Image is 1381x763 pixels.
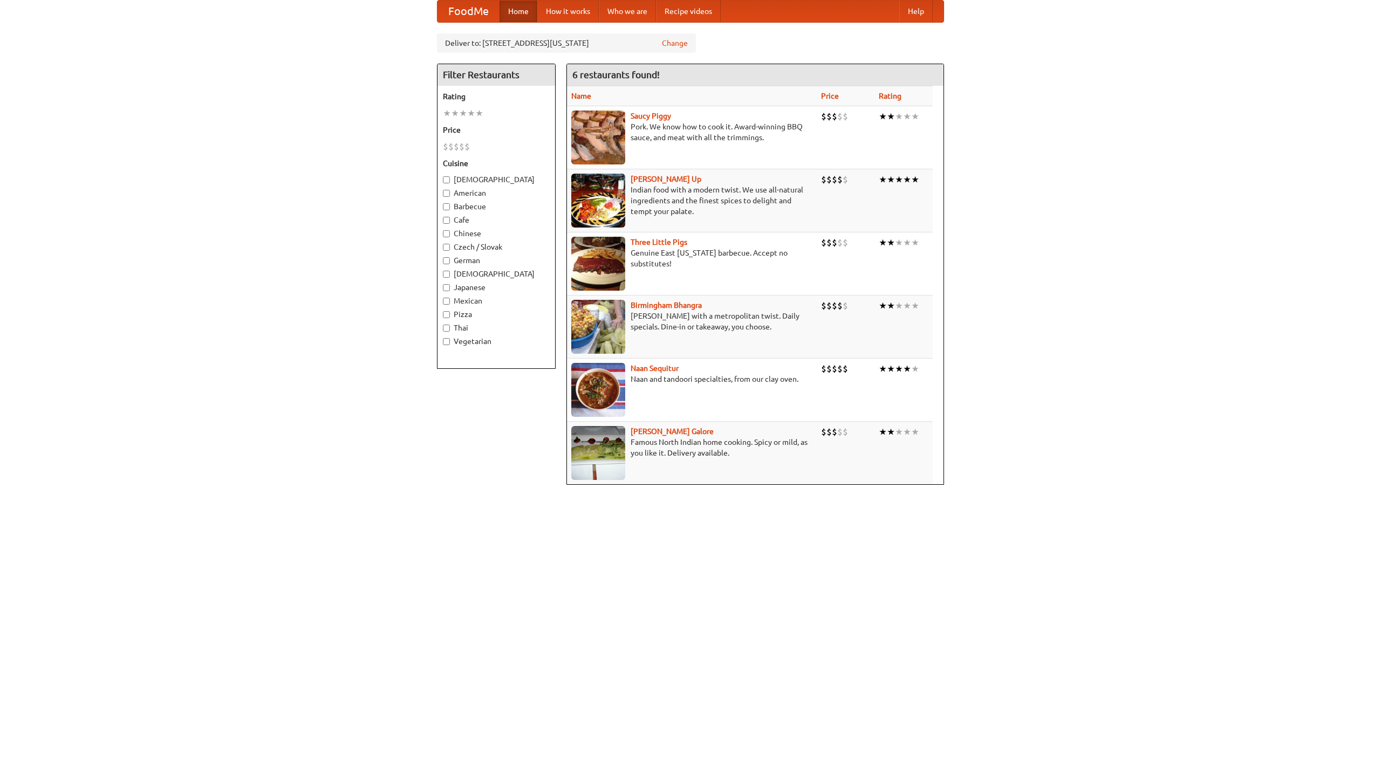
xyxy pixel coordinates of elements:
[443,203,450,210] input: Barbecue
[837,111,843,122] li: $
[443,298,450,305] input: Mexican
[843,426,848,438] li: $
[821,92,839,100] a: Price
[443,230,450,237] input: Chinese
[826,363,832,375] li: $
[443,257,450,264] input: German
[443,125,550,135] h5: Price
[537,1,599,22] a: How it works
[837,426,843,438] li: $
[843,237,848,249] li: $
[443,188,550,198] label: American
[443,91,550,102] h5: Rating
[631,301,702,310] b: Birmingham Bhangra
[911,174,919,185] li: ★
[887,300,895,312] li: ★
[832,363,837,375] li: $
[443,242,550,252] label: Czech / Slovak
[437,33,696,53] div: Deliver to: [STREET_ADDRESS][US_STATE]
[599,1,656,22] a: Who we are
[843,111,848,122] li: $
[475,107,483,119] li: ★
[911,237,919,249] li: ★
[459,141,464,153] li: $
[826,174,832,185] li: $
[899,1,933,22] a: Help
[571,237,625,291] img: littlepigs.jpg
[843,300,848,312] li: $
[887,111,895,122] li: ★
[837,237,843,249] li: $
[443,201,550,212] label: Barbecue
[443,217,450,224] input: Cafe
[443,325,450,332] input: Thai
[895,174,903,185] li: ★
[837,174,843,185] li: $
[887,426,895,438] li: ★
[826,237,832,249] li: $
[571,363,625,417] img: naansequitur.jpg
[911,300,919,312] li: ★
[443,309,550,320] label: Pizza
[821,174,826,185] li: $
[437,1,500,22] a: FoodMe
[837,300,843,312] li: $
[843,174,848,185] li: $
[464,141,470,153] li: $
[443,295,550,306] label: Mexican
[832,237,837,249] li: $
[903,111,911,122] li: ★
[832,300,837,312] li: $
[832,174,837,185] li: $
[443,284,450,291] input: Japanese
[571,426,625,480] img: currygalore.jpg
[826,111,832,122] li: $
[443,158,550,169] h5: Cuisine
[571,184,812,217] p: Indian food with a modern twist. We use all-natural ingredients and the finest spices to delight ...
[443,176,450,183] input: [DEMOGRAPHIC_DATA]
[443,322,550,333] label: Thai
[571,437,812,458] p: Famous North Indian home cooking. Spicy or mild, as you like it. Delivery available.
[887,363,895,375] li: ★
[821,426,826,438] li: $
[571,374,812,384] p: Naan and tandoori specialties, from our clay oven.
[879,426,887,438] li: ★
[571,300,625,354] img: bhangra.jpg
[443,271,450,278] input: [DEMOGRAPHIC_DATA]
[879,111,887,122] li: ★
[571,174,625,228] img: curryup.jpg
[572,70,660,80] ng-pluralize: 6 restaurants found!
[500,1,537,22] a: Home
[443,141,448,153] li: $
[895,363,903,375] li: ★
[879,363,887,375] li: ★
[879,174,887,185] li: ★
[826,300,832,312] li: $
[443,190,450,197] input: American
[443,107,451,119] li: ★
[631,364,679,373] a: Naan Sequitur
[903,174,911,185] li: ★
[571,111,625,164] img: saucy.jpg
[443,174,550,185] label: [DEMOGRAPHIC_DATA]
[459,107,467,119] li: ★
[631,427,714,436] a: [PERSON_NAME] Galore
[843,363,848,375] li: $
[631,175,701,183] a: [PERSON_NAME] Up
[879,237,887,249] li: ★
[662,38,688,49] a: Change
[443,215,550,225] label: Cafe
[656,1,721,22] a: Recipe videos
[443,282,550,293] label: Japanese
[451,107,459,119] li: ★
[443,338,450,345] input: Vegetarian
[631,238,687,246] a: Three Little Pigs
[467,107,475,119] li: ★
[443,244,450,251] input: Czech / Slovak
[571,121,812,143] p: Pork. We know how to cook it. Award-winning BBQ sauce, and meat with all the trimmings.
[911,111,919,122] li: ★
[821,363,826,375] li: $
[911,426,919,438] li: ★
[903,426,911,438] li: ★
